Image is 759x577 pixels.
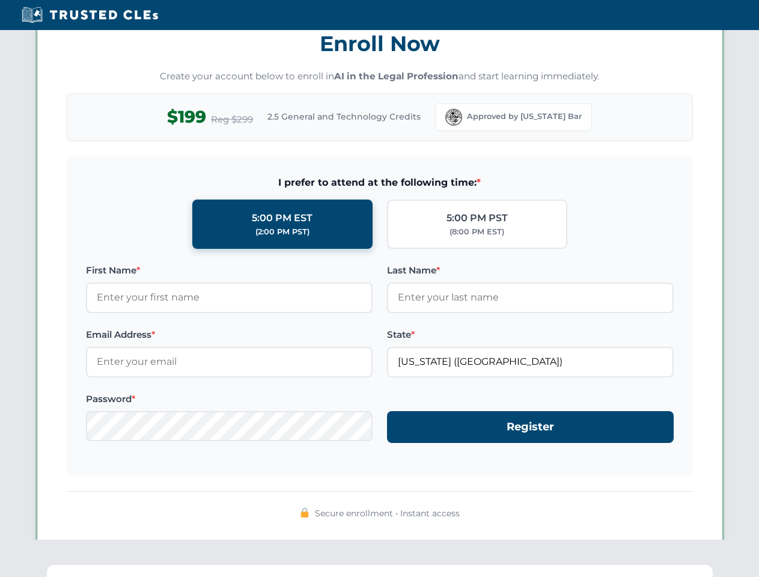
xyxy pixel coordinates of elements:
[67,25,693,63] h3: Enroll Now
[387,347,674,377] input: Florida (FL)
[387,411,674,443] button: Register
[450,226,504,238] div: (8:00 PM EST)
[467,111,582,123] span: Approved by [US_STATE] Bar
[86,328,373,342] label: Email Address
[447,210,508,226] div: 5:00 PM PST
[18,6,162,24] img: Trusted CLEs
[86,263,373,278] label: First Name
[445,109,462,126] img: Florida Bar
[387,282,674,313] input: Enter your last name
[387,328,674,342] label: State
[300,508,309,517] img: 🔒
[86,347,373,377] input: Enter your email
[86,282,373,313] input: Enter your first name
[67,70,693,84] p: Create your account below to enroll in and start learning immediately.
[334,70,459,82] strong: AI in the Legal Profession
[387,263,674,278] label: Last Name
[86,175,674,191] span: I prefer to attend at the following time:
[315,507,460,520] span: Secure enrollment • Instant access
[211,112,253,127] span: Reg $299
[255,226,309,238] div: (2:00 PM PST)
[167,103,206,130] span: $199
[86,392,373,406] label: Password
[252,210,312,226] div: 5:00 PM EST
[267,110,421,123] span: 2.5 General and Technology Credits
